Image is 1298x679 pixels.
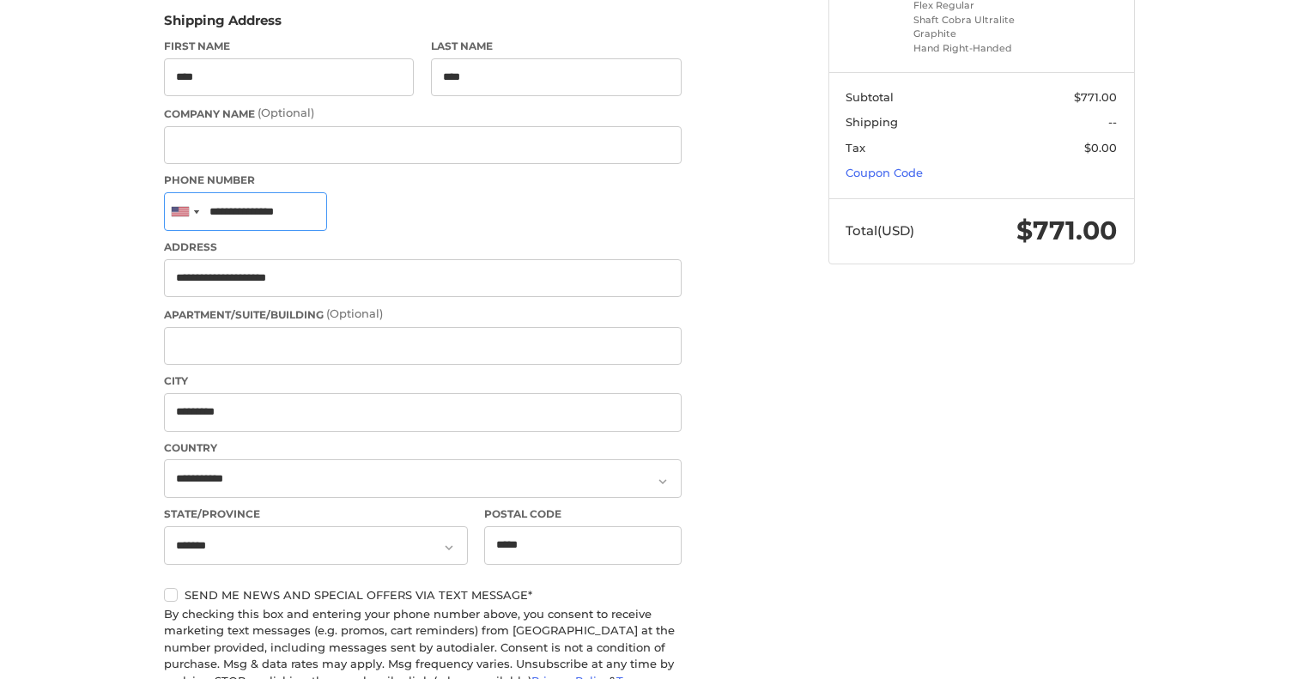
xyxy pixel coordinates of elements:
label: Send me news and special offers via text message* [164,588,682,602]
legend: Shipping Address [164,11,282,39]
span: $0.00 [1084,141,1117,155]
label: State/Province [164,506,468,522]
label: Postal Code [484,506,682,522]
span: $771.00 [1016,215,1117,246]
label: Apartment/Suite/Building [164,306,682,323]
label: City [164,373,682,389]
div: United States: +1 [165,193,204,230]
span: -- [1108,115,1117,129]
span: Tax [846,141,865,155]
label: Address [164,239,682,255]
li: Hand Right-Handed [913,41,1045,56]
small: (Optional) [258,106,314,119]
label: Country [164,440,682,456]
span: $771.00 [1074,90,1117,104]
label: Last Name [431,39,682,54]
label: Company Name [164,105,682,122]
label: Phone Number [164,173,682,188]
a: Coupon Code [846,166,923,179]
span: Total (USD) [846,222,914,239]
span: Subtotal [846,90,894,104]
span: Shipping [846,115,898,129]
li: Shaft Cobra Ultralite Graphite [913,13,1045,41]
label: First Name [164,39,415,54]
small: (Optional) [326,306,383,320]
